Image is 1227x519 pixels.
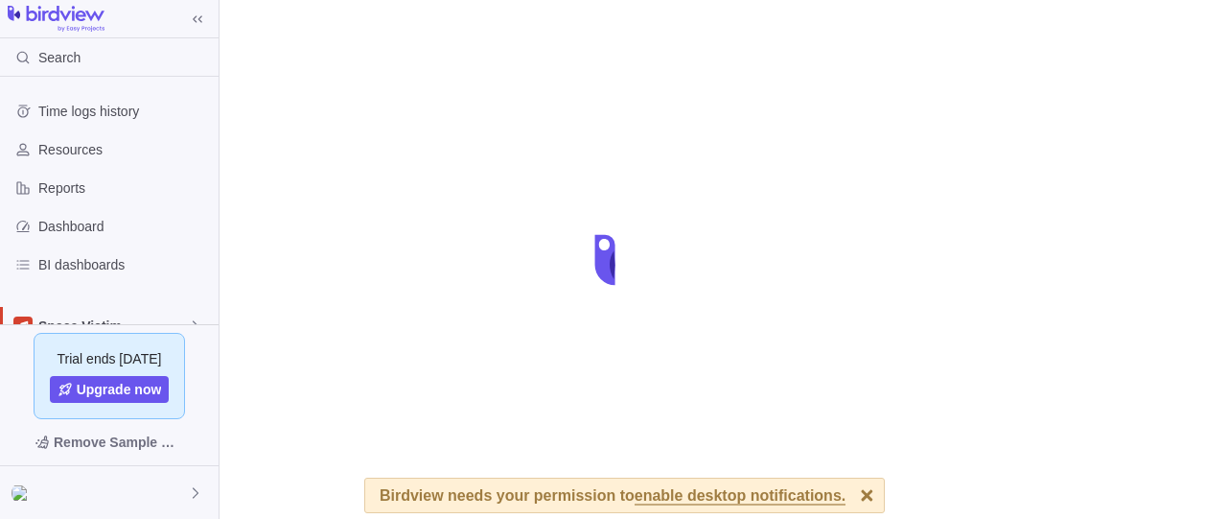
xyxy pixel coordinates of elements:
img: Show [12,485,35,501]
span: Dashboard [38,217,211,236]
span: enable desktop notifications. [635,488,845,506]
a: Upgrade now [50,376,170,403]
div: {{7*7}} [12,482,35,505]
span: Space Victim [38,317,188,336]
span: Upgrade now [77,380,162,399]
span: Remove Sample Data [54,431,184,454]
span: Remove Sample Data [15,427,203,458]
span: Reports [38,178,211,198]
span: Trial ends [DATE] [58,349,162,368]
span: Time logs history [38,102,211,121]
span: Resources [38,140,211,159]
span: Search [38,48,81,67]
span: BI dashboards [38,255,211,274]
div: Birdview needs your permission to [380,479,845,512]
div: loading [575,222,652,298]
img: logo [8,6,104,33]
